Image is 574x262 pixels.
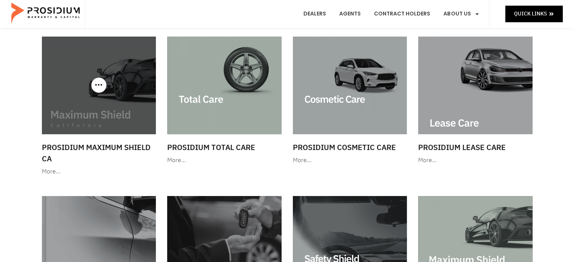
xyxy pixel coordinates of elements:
[414,33,536,170] a: Prosidium Lease Care More…
[167,155,282,166] div: More…
[418,142,532,153] h3: Prosidium Lease Care
[293,142,407,153] h3: Prosidium Cosmetic Care
[42,142,156,164] h3: Prosidium Maximum Shield CA
[505,6,563,22] a: Quick Links
[163,33,285,170] a: Prosidium Total Care More…
[418,155,532,166] div: More…
[289,33,411,170] a: Prosidium Cosmetic Care More…
[293,155,407,166] div: More…
[514,9,547,18] span: Quick Links
[167,142,282,153] h3: Prosidium Total Care
[38,33,160,181] a: Prosidium Maximum Shield CA More…
[42,166,156,177] div: More…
